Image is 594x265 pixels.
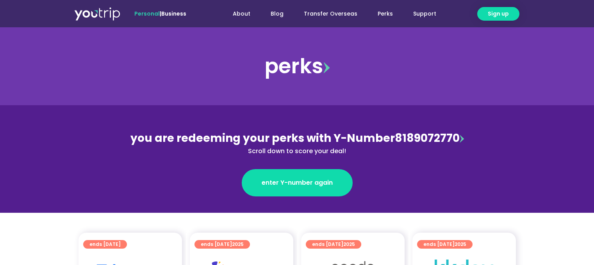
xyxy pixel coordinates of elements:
[194,240,250,249] a: ends [DATE]2025
[262,178,333,187] span: enter Y-number again
[201,240,244,249] span: ends [DATE]
[260,7,294,21] a: Blog
[83,240,127,249] a: ends [DATE]
[223,7,260,21] a: About
[417,240,473,249] a: ends [DATE]2025
[242,169,353,196] a: enter Y-number again
[306,240,361,249] a: ends [DATE]2025
[423,240,466,249] span: ends [DATE]
[161,10,186,18] a: Business
[477,7,519,21] a: Sign up
[294,7,367,21] a: Transfer Overseas
[207,7,446,21] nav: Menu
[130,131,395,146] span: you are redeeming your perks with Y-Number
[312,240,355,249] span: ends [DATE]
[403,7,446,21] a: Support
[232,241,244,247] span: 2025
[134,10,160,18] span: Personal
[455,241,466,247] span: 2025
[128,130,467,156] div: 8189072770
[367,7,403,21] a: Perks
[128,147,467,156] div: Scroll down to score your deal!
[488,10,509,18] span: Sign up
[89,240,121,249] span: ends [DATE]
[343,241,355,247] span: 2025
[134,10,186,18] span: |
